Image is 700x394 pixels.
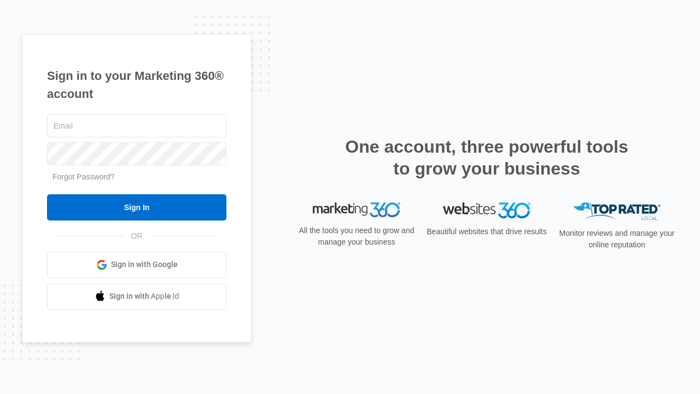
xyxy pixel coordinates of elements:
[313,202,400,218] img: Marketing 360
[47,67,226,103] h1: Sign in to your Marketing 360® account
[111,259,178,270] span: Sign in with Google
[52,172,115,181] a: Forgot Password?
[124,230,150,242] span: OR
[47,283,226,310] a: Sign in with Apple Id
[47,252,226,278] a: Sign in with Google
[47,114,226,137] input: Email
[109,291,179,302] span: Sign in with Apple Id
[342,136,632,179] h2: One account, three powerful tools to grow your business
[47,194,226,221] input: Sign In
[573,202,661,221] img: Top Rated Local
[443,202,530,218] img: Websites 360
[556,228,678,251] p: Monitor reviews and manage your online reputation
[425,226,548,237] p: Beautiful websites that drive results
[295,225,418,248] p: All the tools you need to grow and manage your business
